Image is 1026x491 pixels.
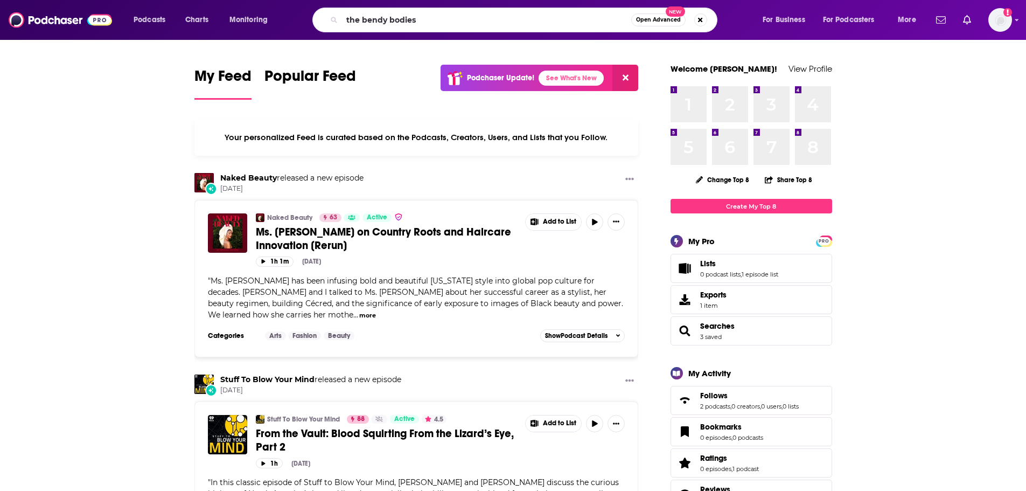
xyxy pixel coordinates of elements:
a: Follows [674,393,696,408]
span: Add to List [543,218,576,226]
a: 0 lists [783,403,799,410]
button: 1h 1m [256,257,294,267]
a: 63 [319,213,341,222]
a: Lists [700,259,778,268]
a: 0 users [761,403,781,410]
span: Follows [700,391,728,400]
span: Add to List [543,419,576,427]
a: Bookmarks [700,422,763,432]
img: Stuff To Blow Your Mind [256,415,264,424]
span: , [730,403,731,410]
img: Ms. Tina Knowles on Country Roots and Haircare Innovation [Rerun] [208,213,247,253]
span: More [898,12,916,27]
span: Active [394,414,415,425]
button: open menu [816,11,890,29]
button: Show More Button [621,375,638,388]
span: " [208,276,623,320]
a: Show notifications dropdown [932,11,950,29]
button: Show More Button [526,416,582,432]
span: 63 [330,212,337,223]
a: 1 podcast [732,465,759,473]
span: 88 [357,414,365,425]
input: Search podcasts, credits, & more... [342,11,631,29]
span: Lists [671,254,832,283]
button: Show More Button [526,214,582,230]
button: Open AdvancedNew [631,13,686,26]
img: verified Badge [394,212,403,222]
span: Ratings [671,448,832,478]
a: Searches [674,323,696,338]
a: Ratings [700,453,759,463]
a: Lists [674,261,696,276]
span: [DATE] [220,184,364,193]
a: Show notifications dropdown [959,11,975,29]
span: Ratings [700,453,727,463]
button: 4.5 [422,415,446,424]
span: Podcasts [134,12,165,27]
button: ShowPodcast Details [540,329,625,342]
button: Show More Button [608,213,625,231]
a: Arts [265,331,286,340]
a: Create My Top 8 [671,199,832,213]
a: Welcome [PERSON_NAME]! [671,64,777,74]
span: Monitoring [229,12,268,27]
a: Exports [671,285,832,314]
div: [DATE] [302,258,321,265]
span: Bookmarks [700,422,742,432]
span: 1 item [700,302,727,309]
a: Searches [700,321,735,331]
span: Logged in as Ashley_Beenen [988,8,1012,32]
span: Active [367,212,387,223]
img: Naked Beauty [194,173,214,192]
span: , [760,403,761,410]
span: Exports [674,292,696,307]
button: open menu [755,11,819,29]
span: [DATE] [220,386,401,395]
span: New [666,6,685,17]
a: PRO [818,237,830,245]
span: , [781,403,783,410]
a: Bookmarks [674,424,696,439]
a: 0 episodes [700,465,731,473]
img: Podchaser - Follow, Share and Rate Podcasts [9,10,112,30]
a: Fashion [288,331,321,340]
span: , [741,271,742,278]
span: Lists [700,259,716,268]
div: Search podcasts, credits, & more... [323,8,728,32]
a: 0 creators [731,403,760,410]
button: Show More Button [621,173,638,186]
a: Stuff To Blow Your Mind [220,375,315,384]
span: Bookmarks [671,417,832,446]
button: Change Top 8 [689,173,756,186]
a: My Feed [194,67,252,100]
a: Naked Beauty [220,173,277,183]
span: Open Advanced [636,17,681,23]
h3: released a new episode [220,375,401,385]
a: From the Vault: Blood Squirting From the Lizard’s Eye, Part 2 [256,427,518,454]
h3: released a new episode [220,173,364,183]
a: Ms. [PERSON_NAME] on Country Roots and Haircare Innovation [Rerun] [256,225,518,252]
span: From the Vault: Blood Squirting From the Lizard’s Eye, Part 2 [256,427,514,454]
a: See What's New [539,71,604,86]
img: From the Vault: Blood Squirting From the Lizard’s Eye, Part 2 [208,415,247,454]
span: My Feed [194,67,252,92]
a: 2 podcasts [700,403,730,410]
img: Naked Beauty [256,213,264,222]
div: Your personalized Feed is curated based on the Podcasts, Creators, Users, and Lists that you Follow. [194,119,639,156]
span: Follows [671,386,832,415]
span: Ms. [PERSON_NAME] on Country Roots and Haircare Innovation [Rerun] [256,225,511,252]
button: Share Top 8 [764,169,813,190]
span: Show Podcast Details [545,332,608,340]
span: Charts [185,12,208,27]
div: New Episode [205,183,217,195]
button: more [359,311,376,320]
a: 3 saved [700,333,722,341]
div: New Episode [205,384,217,396]
span: For Business [763,12,805,27]
span: , [731,465,732,473]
